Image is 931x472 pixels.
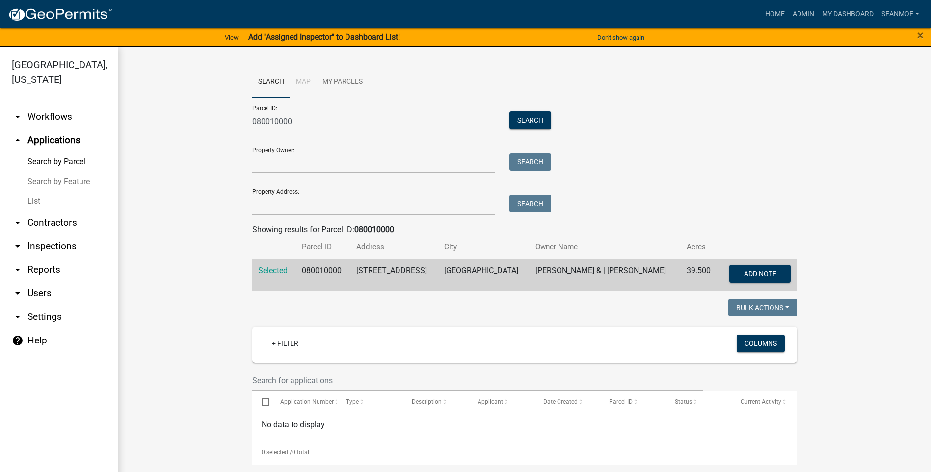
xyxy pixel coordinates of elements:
th: Address [350,236,438,259]
a: Admin [789,5,818,24]
i: arrow_drop_down [12,240,24,252]
datatable-header-cell: Status [665,391,731,414]
div: 0 total [252,440,797,465]
i: arrow_drop_up [12,134,24,146]
a: + Filter [264,335,306,352]
datatable-header-cell: Date Created [534,391,600,414]
i: arrow_drop_down [12,288,24,299]
datatable-header-cell: Description [402,391,468,414]
input: Search for applications [252,370,704,391]
span: Description [412,398,442,405]
div: Showing results for Parcel ID: [252,224,797,236]
button: Search [509,195,551,212]
span: Status [675,398,692,405]
strong: 080010000 [354,225,394,234]
a: Home [761,5,789,24]
i: help [12,335,24,346]
strong: Add "Assigned Inspector" to Dashboard List! [248,32,400,42]
div: No data to display [252,415,797,440]
a: My Parcels [317,67,369,98]
i: arrow_drop_down [12,217,24,229]
span: Application Number [280,398,334,405]
span: Applicant [478,398,503,405]
td: 080010000 [296,259,351,291]
a: Selected [258,266,288,275]
button: Don't show again [593,29,648,46]
th: City [438,236,530,259]
span: × [917,28,924,42]
th: Parcel ID [296,236,351,259]
a: SeanMoe [878,5,923,24]
button: Add Note [729,265,791,283]
td: [GEOGRAPHIC_DATA] [438,259,530,291]
button: Bulk Actions [728,299,797,316]
datatable-header-cell: Current Activity [731,391,797,414]
datatable-header-cell: Select [252,391,271,414]
button: Search [509,111,551,129]
span: Current Activity [741,398,781,405]
span: Type [346,398,359,405]
button: Search [509,153,551,171]
button: Columns [737,335,785,352]
th: Acres [681,236,719,259]
span: Parcel ID [609,398,633,405]
td: 39.500 [681,259,719,291]
span: Date Created [543,398,578,405]
button: Close [917,29,924,41]
datatable-header-cell: Parcel ID [600,391,665,414]
th: Owner Name [530,236,681,259]
i: arrow_drop_down [12,111,24,123]
a: View [221,29,242,46]
datatable-header-cell: Applicant [468,391,534,414]
i: arrow_drop_down [12,264,24,276]
span: Add Note [744,269,776,277]
span: 0 selected / [262,449,292,456]
datatable-header-cell: Type [337,391,402,414]
td: [PERSON_NAME] & | [PERSON_NAME] [530,259,681,291]
td: [STREET_ADDRESS] [350,259,438,291]
datatable-header-cell: Application Number [271,391,337,414]
a: My Dashboard [818,5,878,24]
a: Search [252,67,290,98]
i: arrow_drop_down [12,311,24,323]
